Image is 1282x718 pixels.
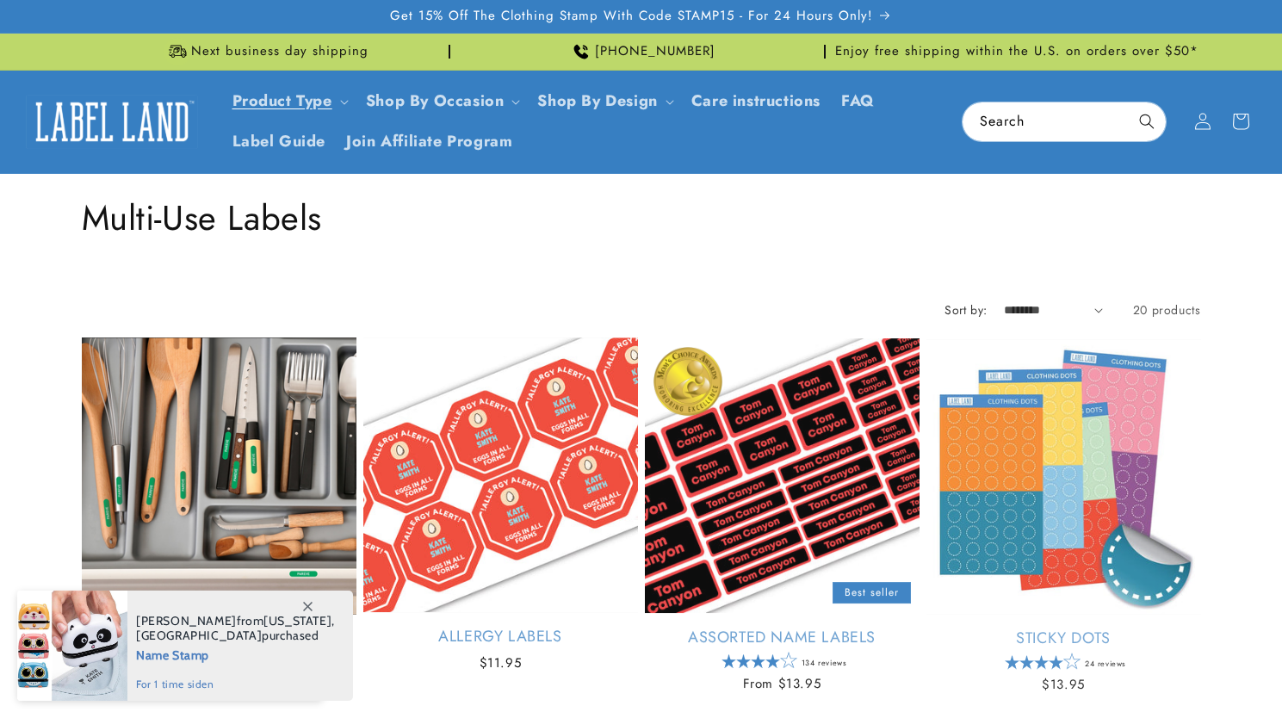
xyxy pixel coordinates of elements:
[232,132,326,152] span: Label Guide
[82,34,450,70] div: Announcement
[263,613,331,628] span: [US_STATE]
[691,91,821,111] span: Care instructions
[681,81,831,121] a: Care instructions
[457,34,826,70] div: Announcement
[537,90,657,112] a: Shop By Design
[346,132,512,152] span: Join Affiliate Program
[831,81,885,121] a: FAQ
[390,8,873,25] span: Get 15% Off The Clothing Stamp With Code STAMP15 - For 24 Hours Only!
[136,613,237,628] span: [PERSON_NAME]
[366,91,505,111] span: Shop By Occasion
[336,121,523,162] a: Join Affiliate Program
[136,677,335,692] span: for 1 time siden
[356,81,528,121] summary: Shop By Occasion
[20,89,205,155] a: Label Land
[136,614,335,643] span: from , purchased
[1133,301,1201,319] span: 20 products
[944,301,987,319] label: Sort by:
[232,90,332,112] a: Product Type
[527,81,680,121] summary: Shop By Design
[835,43,1198,60] span: Enjoy free shipping within the U.S. on orders over $50*
[645,627,920,647] a: Assorted Name Labels
[926,627,1201,647] a: Sticky Dots
[136,628,262,643] span: [GEOGRAPHIC_DATA]
[191,43,368,60] span: Next business day shipping
[595,43,715,60] span: [PHONE_NUMBER]
[222,121,337,162] a: Label Guide
[82,195,1201,240] h1: Multi-Use Labels
[833,34,1201,70] div: Announcement
[1128,102,1166,140] button: Search
[841,91,875,111] span: FAQ
[222,81,356,121] summary: Product Type
[363,627,638,647] a: Allergy Labels
[136,643,335,665] span: Name Stamp
[26,95,198,148] img: Label Land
